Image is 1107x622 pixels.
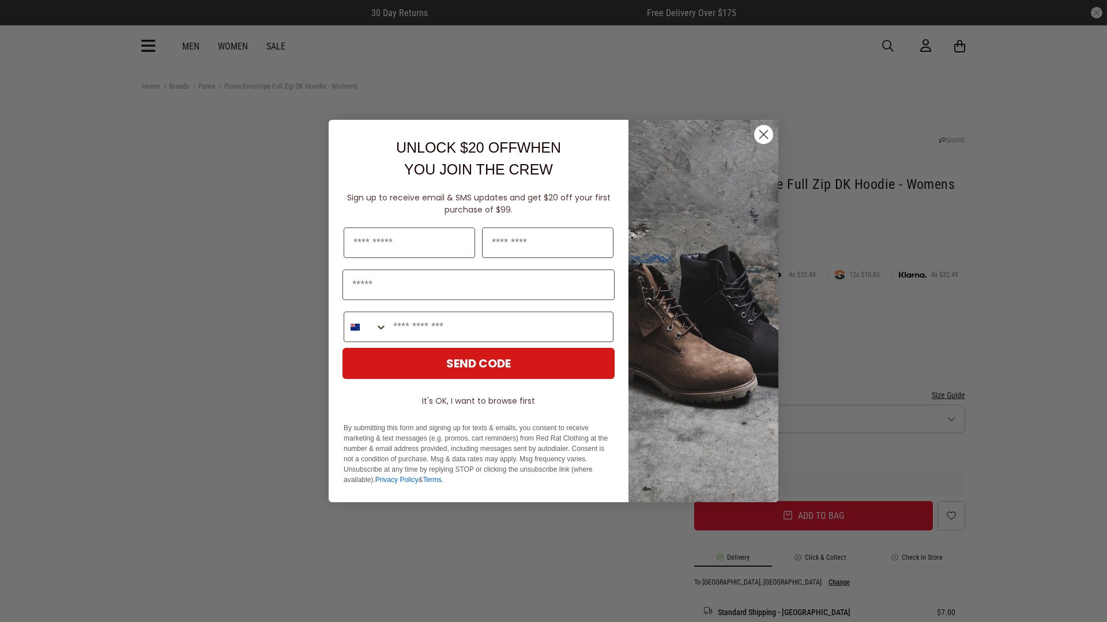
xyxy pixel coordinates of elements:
button: It's OK, I want to browse first [342,390,615,411]
p: By submitting this form and signing up for texts & emails, you consent to receive marketing & tex... [344,423,613,485]
button: SEND CODE [342,348,615,379]
span: YOU JOIN THE CREW [404,161,553,177]
input: First Name [344,227,475,258]
button: Search Countries [344,312,387,342]
span: Sign up to receive email & SMS updates and get $20 off your first purchase of $99. [347,192,611,215]
button: Open LiveChat chat widget [9,5,44,39]
a: Privacy Policy [375,476,419,484]
a: Terms [423,476,442,484]
input: Email [342,270,615,300]
span: UNLOCK $20 OFF [396,139,517,155]
img: f7662613-148e-4c88-9575-6c6b5b55a647.jpeg [628,120,778,502]
img: New Zealand [351,323,360,332]
span: WHEN [517,139,561,155]
button: Close dialog [754,124,774,145]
